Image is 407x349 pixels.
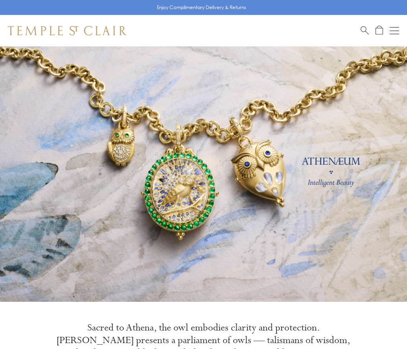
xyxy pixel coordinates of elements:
a: Search [361,26,369,35]
button: Open navigation [390,26,399,35]
a: Open Shopping Bag [376,26,383,35]
p: Enjoy Complimentary Delivery & Returns [157,4,246,11]
img: Temple St. Clair [8,26,127,35]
